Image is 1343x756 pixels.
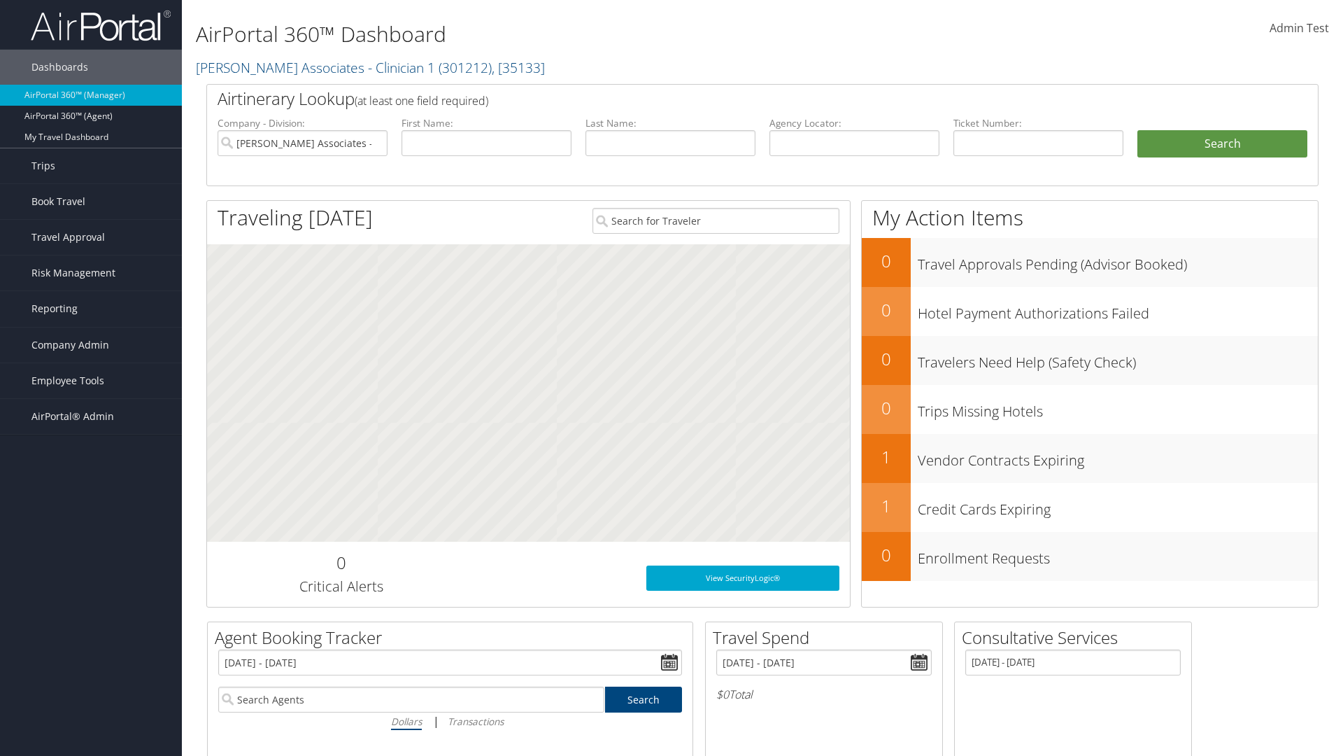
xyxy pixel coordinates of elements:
[862,396,911,420] h2: 0
[31,363,104,398] span: Employee Tools
[218,87,1215,111] h2: Airtinerary Lookup
[716,687,932,702] h6: Total
[1137,130,1307,158] button: Search
[862,543,911,567] h2: 0
[218,577,464,596] h3: Critical Alerts
[716,687,729,702] span: $0
[646,566,839,591] a: View SecurityLogic®
[862,385,1318,434] a: 0Trips Missing Hotels
[439,58,492,77] span: ( 301212 )
[769,116,939,130] label: Agency Locator:
[218,713,682,730] div: |
[31,255,115,290] span: Risk Management
[918,395,1318,421] h3: Trips Missing Hotels
[196,58,545,77] a: [PERSON_NAME] Associates - Clinician 1
[862,445,911,469] h2: 1
[862,483,1318,532] a: 1Credit Cards Expiring
[605,687,683,713] a: Search
[918,248,1318,274] h3: Travel Approvals Pending (Advisor Booked)
[355,93,488,108] span: (at least one field required)
[31,399,114,434] span: AirPortal® Admin
[862,298,911,322] h2: 0
[862,238,1318,287] a: 0Travel Approvals Pending (Advisor Booked)
[31,184,85,219] span: Book Travel
[953,116,1123,130] label: Ticket Number:
[218,551,464,575] h2: 0
[918,542,1318,568] h3: Enrollment Requests
[196,20,951,49] h1: AirPortal 360™ Dashboard
[1270,7,1329,50] a: Admin Test
[918,493,1318,519] h3: Credit Cards Expiring
[592,208,839,234] input: Search for Traveler
[218,687,604,713] input: Search Agents
[218,203,373,232] h1: Traveling [DATE]
[31,148,55,183] span: Trips
[862,434,1318,483] a: 1Vendor Contracts Expiring
[585,116,755,130] label: Last Name:
[402,116,571,130] label: First Name:
[862,347,911,371] h2: 0
[862,287,1318,336] a: 0Hotel Payment Authorizations Failed
[215,626,692,650] h2: Agent Booking Tracker
[31,220,105,255] span: Travel Approval
[1270,20,1329,36] span: Admin Test
[918,297,1318,323] h3: Hotel Payment Authorizations Failed
[31,328,109,363] span: Company Admin
[391,715,422,728] i: Dollars
[862,249,911,273] h2: 0
[918,444,1318,470] h3: Vendor Contracts Expiring
[31,50,88,85] span: Dashboards
[862,494,911,518] h2: 1
[918,346,1318,372] h3: Travelers Need Help (Safety Check)
[862,336,1318,385] a: 0Travelers Need Help (Safety Check)
[862,203,1318,232] h1: My Action Items
[862,532,1318,581] a: 0Enrollment Requests
[492,58,545,77] span: , [ 35133 ]
[31,9,171,42] img: airportal-logo.png
[31,291,78,326] span: Reporting
[218,116,388,130] label: Company - Division:
[962,626,1191,650] h2: Consultative Services
[713,626,942,650] h2: Travel Spend
[448,715,504,728] i: Transactions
